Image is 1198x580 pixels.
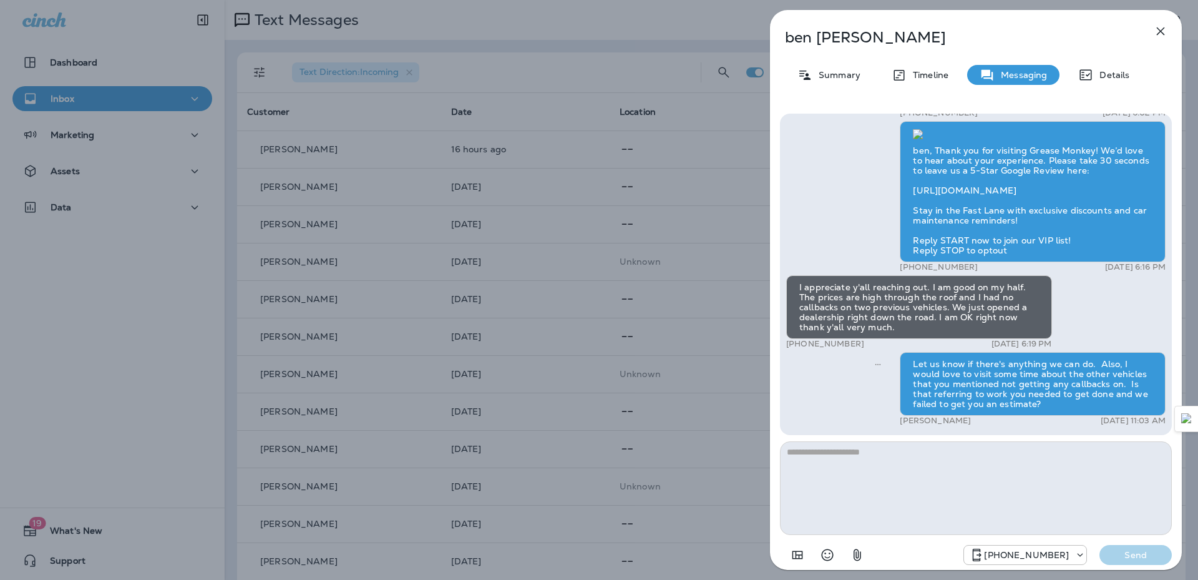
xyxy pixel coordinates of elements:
div: +1 (830) 223-2883 [964,548,1086,563]
button: Select an emoji [815,543,840,568]
p: [PHONE_NUMBER] [984,550,1069,560]
button: Add in a premade template [785,543,810,568]
p: Details [1093,70,1129,80]
p: [PHONE_NUMBER] [786,339,864,349]
p: [DATE] 6:16 PM [1105,262,1166,272]
div: ben, Thank you for visiting Grease Monkey! We’d love to hear about your experience. Please take 3... [900,121,1166,262]
div: I appreciate y'all reaching out. I am good on my half. The prices are high through the roof and I... [786,275,1052,339]
p: Timeline [907,70,948,80]
p: [DATE] 6:19 PM [991,339,1052,349]
p: [PERSON_NAME] [900,416,971,426]
p: [DATE] 6:02 PM [1103,108,1166,118]
p: Summary [812,70,860,80]
p: [PHONE_NUMBER] [900,108,978,118]
div: Let us know if there's anything we can do. Also, I would love to visit some time about the other ... [900,352,1166,416]
img: Detect Auto [1181,413,1192,425]
p: [PHONE_NUMBER] [900,262,978,272]
p: [DATE] 11:03 AM [1101,416,1166,426]
span: Sent [875,358,881,369]
p: Messaging [995,70,1047,80]
p: ben [PERSON_NAME] [785,29,1126,46]
img: twilio-download [913,129,923,139]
